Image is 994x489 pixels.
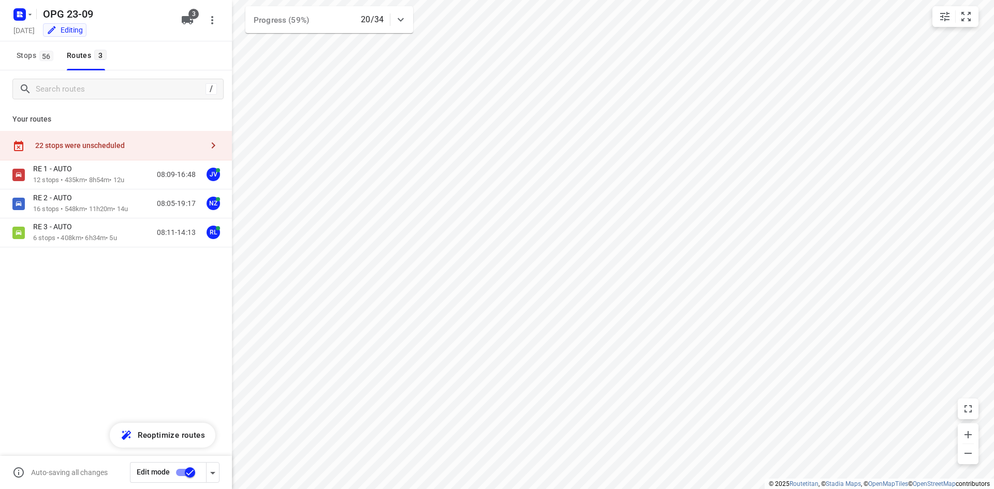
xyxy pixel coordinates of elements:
span: 3 [94,50,107,60]
a: OpenMapTiles [868,480,908,487]
div: JV [207,168,220,181]
button: Reoptimize routes [110,423,215,448]
p: 6 stops • 408km • 6h34m • 5u [33,233,117,243]
span: Progress (59%) [254,16,309,25]
p: Auto-saving all changes [31,468,108,477]
div: NZ [207,197,220,210]
div: 22 stops were unscheduled [35,141,203,150]
p: RE 3 - AUTO [33,222,78,231]
p: 20/34 [361,13,384,26]
span: 3 [188,9,199,19]
p: Your routes [12,114,220,125]
p: 08:09-16:48 [157,169,196,180]
div: RL [207,226,220,239]
p: 16 stops • 548km • 11h20m • 14u [33,204,128,214]
span: Edit mode [137,468,170,476]
a: OpenStreetMap [913,480,956,487]
button: RL [203,222,224,243]
p: RE 2 - AUTO [33,193,78,202]
button: Fit zoom [956,6,976,27]
h5: [DATE] [9,24,39,36]
p: 12 stops • 435km • 8h54m • 12u [33,175,124,185]
div: Progress (59%)20/34 [245,6,413,33]
div: Editing [47,25,83,35]
h5: OPG 23-09 [39,6,173,22]
a: Routetitan [790,480,818,487]
span: 56 [39,51,53,61]
a: Stadia Maps [826,480,861,487]
button: Map settings [934,6,955,27]
div: / [206,83,217,95]
p: 08:11-14:13 [157,227,196,238]
p: 08:05-19:17 [157,198,196,209]
div: Driver app settings [207,466,219,479]
span: Stops [17,49,56,62]
input: Search routes [36,81,206,97]
div: small contained button group [932,6,978,27]
span: Reoptimize routes [138,428,205,442]
button: More [202,10,223,31]
div: Routes [67,49,110,62]
p: RE 1 - AUTO [33,164,78,173]
button: JV [203,164,224,185]
li: © 2025 , © , © © contributors [769,480,990,487]
button: NZ [203,193,224,214]
button: 3 [177,10,198,31]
